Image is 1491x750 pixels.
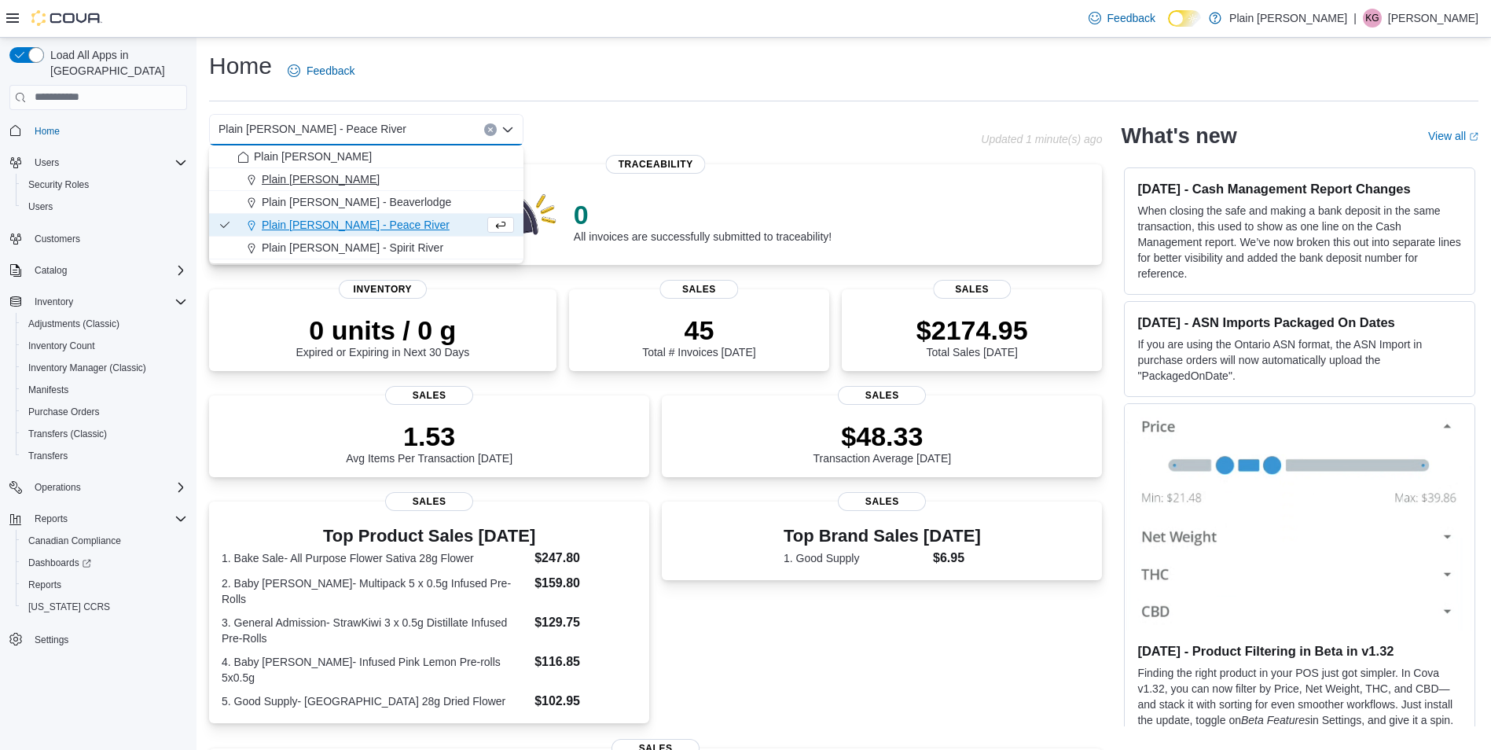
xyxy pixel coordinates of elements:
[1137,336,1462,384] p: If you are using the Ontario ASN format, the ASN Import in purchase orders will now automatically...
[534,574,637,593] dd: $159.80
[1428,130,1478,142] a: View allExternal link
[1353,9,1357,28] p: |
[1229,9,1347,28] p: Plain [PERSON_NAME]
[16,174,193,196] button: Security Roles
[296,314,469,358] div: Expired or Expiring in Next 30 Days
[222,615,528,646] dt: 3. General Admission- StrawKiwi 3 x 0.5g Distillate Infused Pre-Rolls
[16,401,193,423] button: Purchase Orders
[28,450,68,462] span: Transfers
[28,478,187,497] span: Operations
[385,492,473,511] span: Sales
[222,693,528,709] dt: 5. Good Supply- [GEOGRAPHIC_DATA] 28g Dried Flower
[35,634,68,646] span: Settings
[22,425,187,443] span: Transfers (Classic)
[307,63,354,79] span: Feedback
[642,314,755,358] div: Total # Invoices [DATE]
[222,550,528,566] dt: 1. Bake Sale- All Purpose Flower Sativa 28g Flower
[16,552,193,574] a: Dashboards
[3,508,193,530] button: Reports
[1137,181,1462,197] h3: [DATE] - Cash Management Report Changes
[16,357,193,379] button: Inventory Manager (Classic)
[838,386,926,405] span: Sales
[574,199,832,230] p: 0
[16,574,193,596] button: Reports
[1082,2,1162,34] a: Feedback
[1137,665,1462,744] p: Finding the right product in your POS just got simpler. In Cova v1.32, you can now filter by Pric...
[484,123,497,136] button: Clear input
[28,406,100,418] span: Purchase Orders
[22,553,187,572] span: Dashboards
[44,47,187,79] span: Load All Apps in [GEOGRAPHIC_DATA]
[222,527,637,546] h3: Top Product Sales [DATE]
[1365,9,1379,28] span: KG
[16,530,193,552] button: Canadian Compliance
[262,217,450,233] span: Plain [PERSON_NAME] - Peace River
[3,476,193,498] button: Operations
[16,596,193,618] button: [US_STATE] CCRS
[281,55,361,86] a: Feedback
[22,531,127,550] a: Canadian Compliance
[28,153,187,172] span: Users
[22,447,74,465] a: Transfers
[574,199,832,243] div: All invoices are successfully submitted to traceability!
[22,336,101,355] a: Inventory Count
[262,194,451,210] span: Plain [PERSON_NAME] - Beaverlodge
[28,631,75,649] a: Settings
[642,314,755,346] p: 45
[3,291,193,313] button: Inventory
[219,119,406,138] span: Plain [PERSON_NAME] - Peace River
[16,313,193,335] button: Adjustments (Classic)
[28,292,79,311] button: Inventory
[22,425,113,443] a: Transfers (Classic)
[22,197,187,216] span: Users
[1241,714,1310,726] em: Beta Features
[22,403,187,421] span: Purchase Orders
[35,156,59,169] span: Users
[838,492,926,511] span: Sales
[916,314,1028,358] div: Total Sales [DATE]
[784,527,981,546] h3: Top Brand Sales [DATE]
[3,152,193,174] button: Users
[981,133,1102,145] p: Updated 1 minute(s) ago
[1388,9,1478,28] p: [PERSON_NAME]
[22,403,106,421] a: Purchase Orders
[35,125,60,138] span: Home
[1121,123,1236,149] h2: What's new
[1107,10,1155,26] span: Feedback
[28,292,187,311] span: Inventory
[9,113,187,692] nav: Complex example
[28,261,187,280] span: Catalog
[209,145,523,168] button: Plain [PERSON_NAME]
[660,280,738,299] span: Sales
[28,200,53,213] span: Users
[209,191,523,214] button: Plain [PERSON_NAME] - Beaverlodge
[933,549,981,568] dd: $6.95
[534,692,637,711] dd: $102.95
[22,381,187,399] span: Manifests
[28,153,65,172] button: Users
[16,335,193,357] button: Inventory Count
[28,384,68,396] span: Manifests
[22,175,187,194] span: Security Roles
[209,145,523,259] div: Choose from the following options
[22,575,187,594] span: Reports
[28,362,146,374] span: Inventory Manager (Classic)
[28,121,187,141] span: Home
[35,264,67,277] span: Catalog
[296,314,469,346] p: 0 units / 0 g
[209,168,523,191] button: Plain [PERSON_NAME]
[22,197,59,216] a: Users
[16,445,193,467] button: Transfers
[22,314,126,333] a: Adjustments (Classic)
[1137,314,1462,330] h3: [DATE] - ASN Imports Packaged On Dates
[813,421,952,452] p: $48.33
[22,358,187,377] span: Inventory Manager (Classic)
[28,340,95,352] span: Inventory Count
[222,575,528,607] dt: 2. Baby [PERSON_NAME]- Multipack 5 x 0.5g Infused Pre-Rolls
[22,597,187,616] span: Washington CCRS
[209,237,523,259] button: Plain [PERSON_NAME] - Spirit River
[35,481,81,494] span: Operations
[22,553,97,572] a: Dashboards
[1137,203,1462,281] p: When closing the safe and making a bank deposit in the same transaction, this used to show as one...
[262,171,380,187] span: Plain [PERSON_NAME]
